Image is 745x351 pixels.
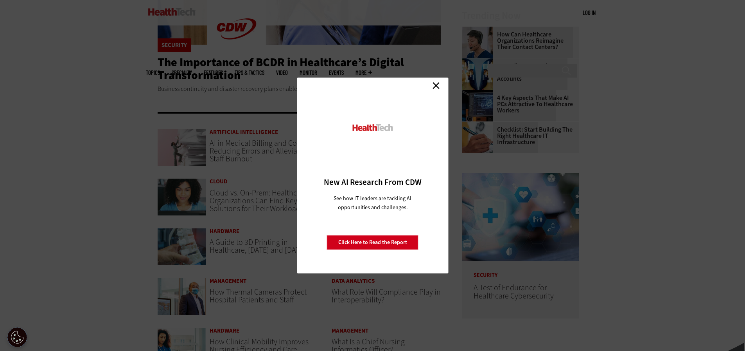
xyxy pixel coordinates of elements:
button: Open Preferences [7,327,27,347]
img: HealthTech_0.png [351,123,394,132]
h3: New AI Research From CDW [311,177,434,188]
div: Cookie Settings [7,327,27,347]
a: Close [430,80,442,91]
p: See how IT leaders are tackling AI opportunities and challenges. [324,194,421,212]
a: Click Here to Read the Report [327,235,418,250]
